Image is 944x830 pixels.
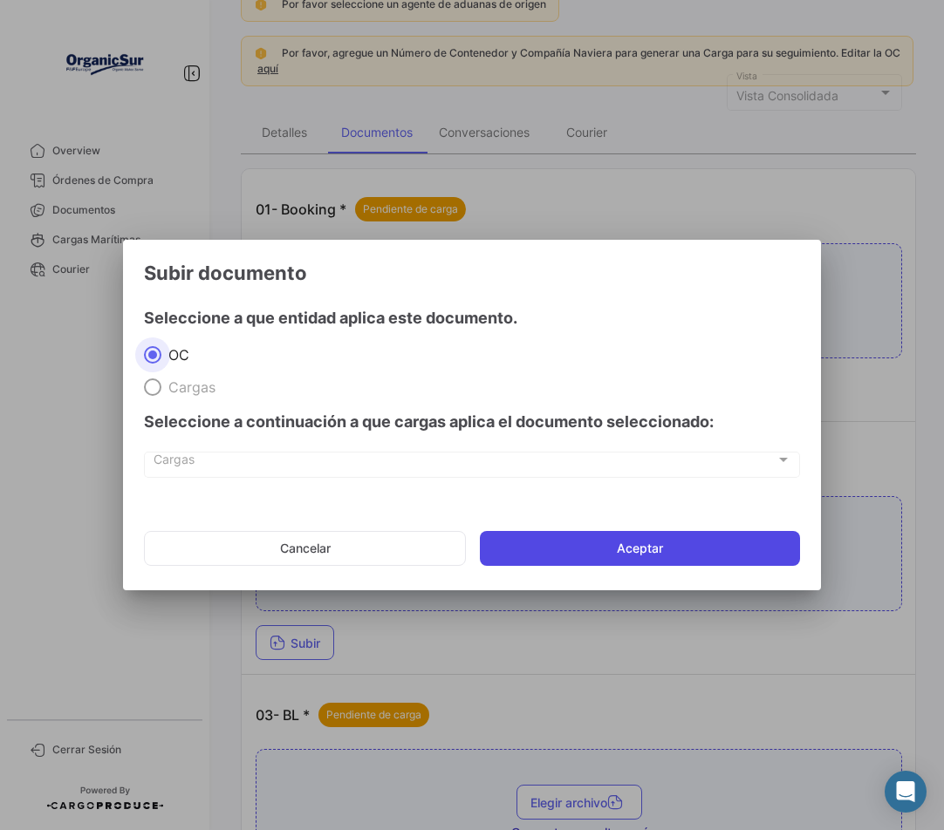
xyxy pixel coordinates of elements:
[161,378,215,396] span: Cargas
[144,261,800,285] h3: Subir documento
[154,456,776,471] span: Cargas
[144,306,517,330] h4: Seleccione a que entidad aplica este documento.
[161,346,189,364] span: OC
[144,531,466,566] button: Cancelar
[885,771,927,813] div: Abrir Intercom Messenger
[480,531,800,566] button: Aceptar
[144,410,800,434] h4: Seleccione a continuación a que cargas aplica el documento seleccionado:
